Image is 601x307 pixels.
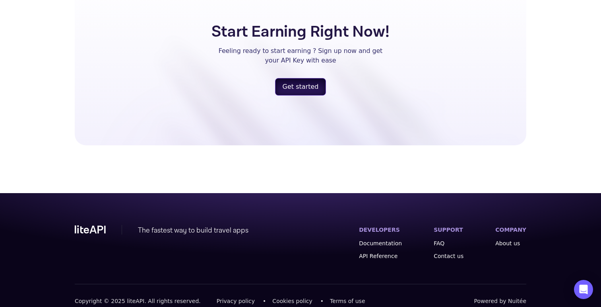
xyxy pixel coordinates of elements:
label: SUPPORT [434,227,463,233]
span: Cookies policy [272,297,312,305]
label: COMPANY [495,227,526,233]
a: About us [495,239,526,247]
span: Privacy policy [217,297,255,305]
span: • [320,297,324,305]
label: DEVELOPERS [359,227,400,233]
p: Feeling ready to start earning ? Sign up now and get your API Key with ease [219,46,382,65]
span: Powered by Nuitée [474,297,526,305]
a: API Reference [359,252,402,260]
button: Get started [275,78,326,96]
a: Terms of use [330,297,365,305]
div: The fastest way to build travel apps [138,225,248,236]
a: Contact us [434,252,463,260]
a: FAQ [434,239,463,247]
a: register [275,78,326,96]
h5: Start Earning Right Now! [211,20,389,44]
div: Open Intercom Messenger [574,280,593,299]
span: • [263,297,266,305]
a: Cookies policy• [272,297,324,305]
a: Privacy policy• [217,297,266,305]
span: Copyright © 2025 liteAPI. All rights reserved. [75,297,201,305]
a: Documentation [359,239,402,247]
